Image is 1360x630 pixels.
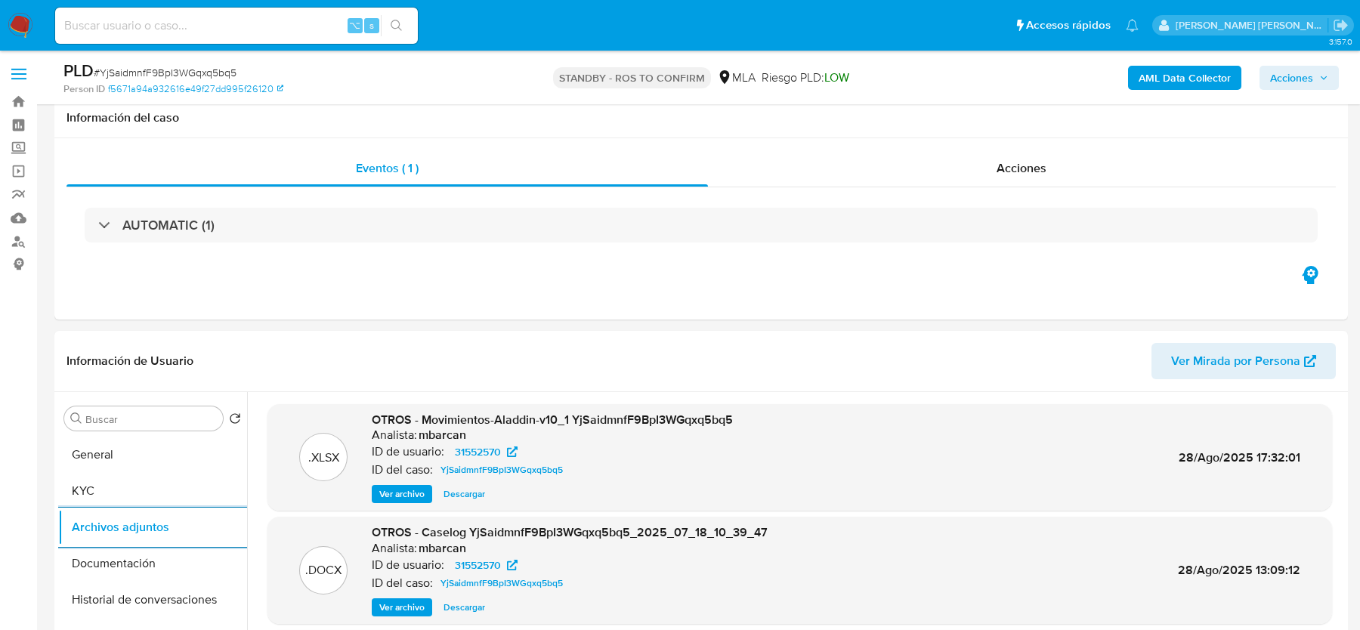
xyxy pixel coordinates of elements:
[1176,18,1328,32] p: magali.barcan@mercadolibre.com
[1270,66,1313,90] span: Acciones
[58,473,247,509] button: KYC
[446,556,527,574] a: 31552570
[372,444,444,459] p: ID de usuario:
[305,562,342,579] p: .DOCX
[436,598,493,616] button: Descargar
[553,67,711,88] p: STANDBY - ROS TO CONFIRM
[1128,66,1241,90] button: AML Data Collector
[94,65,236,80] span: # YjSaidmnfF9BpI3WGqxq5bq5
[372,541,417,556] p: Analista:
[58,437,247,473] button: General
[419,541,466,556] h6: mbarcan
[446,443,527,461] a: 31552570
[58,509,247,545] button: Archivos adjuntos
[1333,17,1349,33] a: Salir
[444,486,485,502] span: Descargar
[85,208,1318,242] div: AUTOMATIC (1)
[85,412,217,426] input: Buscar
[66,110,1336,125] h1: Información del caso
[70,412,82,425] button: Buscar
[379,600,425,615] span: Ver archivo
[108,82,283,96] a: f5671a94a932616e49f27dd995f26120
[1151,343,1336,379] button: Ver Mirada por Persona
[436,485,493,503] button: Descargar
[379,486,425,502] span: Ver archivo
[440,461,563,479] span: YjSaidmnfF9BpI3WGqxq5bq5
[372,576,433,591] p: ID del caso:
[717,69,756,86] div: MLA
[1171,343,1300,379] span: Ver Mirada por Persona
[824,69,849,86] span: LOW
[434,461,569,479] a: YjSaidmnfF9BpI3WGqxq5bq5
[372,428,417,443] p: Analista:
[63,58,94,82] b: PLD
[419,428,466,443] h6: mbarcan
[1026,17,1111,33] span: Accesos rápidos
[440,574,563,592] span: YjSaidmnfF9BpI3WGqxq5bq5
[356,159,419,177] span: Eventos ( 1 )
[444,600,485,615] span: Descargar
[369,18,374,32] span: s
[1178,561,1300,579] span: 28/Ago/2025 13:09:12
[372,523,768,541] span: OTROS - Caselog YjSaidmnfF9BpI3WGqxq5bq5_2025_07_18_10_39_47
[997,159,1046,177] span: Acciones
[58,545,247,582] button: Documentación
[1139,66,1231,90] b: AML Data Collector
[372,462,433,477] p: ID del caso:
[55,16,418,36] input: Buscar usuario o caso...
[66,354,193,369] h1: Información de Usuario
[1179,449,1300,466] span: 28/Ago/2025 17:32:01
[122,217,215,233] h3: AUTOMATIC (1)
[372,557,444,573] p: ID de usuario:
[372,598,432,616] button: Ver archivo
[762,69,849,86] span: Riesgo PLD:
[349,18,360,32] span: ⌥
[455,443,501,461] span: 31552570
[1126,19,1139,32] a: Notificaciones
[381,15,412,36] button: search-icon
[372,485,432,503] button: Ver archivo
[63,82,105,96] b: Person ID
[455,556,501,574] span: 31552570
[1260,66,1339,90] button: Acciones
[308,449,339,466] p: .XLSX
[229,412,241,429] button: Volver al orden por defecto
[58,582,247,618] button: Historial de conversaciones
[434,574,569,592] a: YjSaidmnfF9BpI3WGqxq5bq5
[372,411,733,428] span: OTROS - Movimientos-Aladdin-v10_1 YjSaidmnfF9BpI3WGqxq5bq5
